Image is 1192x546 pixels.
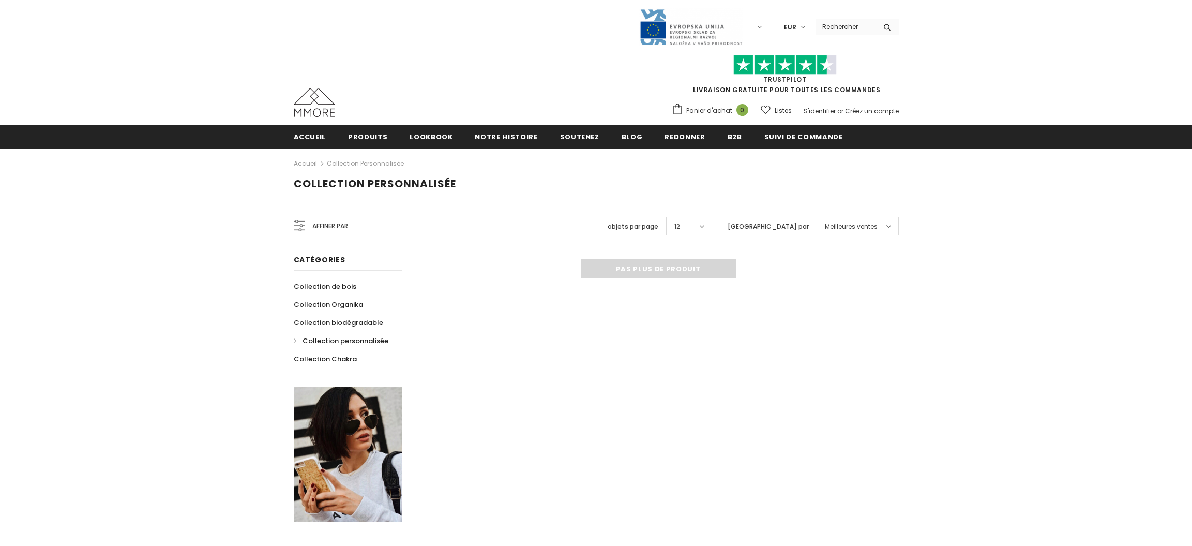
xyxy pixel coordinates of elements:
[294,132,326,142] span: Accueil
[837,107,843,115] span: or
[804,107,836,115] a: S'identifier
[761,101,792,120] a: Listes
[410,125,452,148] a: Lookbook
[294,354,357,364] span: Collection Chakra
[733,55,837,75] img: Faites confiance aux étoiles pilotes
[764,132,843,142] span: Suivi de commande
[327,159,404,168] a: Collection personnalisée
[294,255,345,265] span: Catégories
[728,125,742,148] a: B2B
[294,277,356,296] a: Collection de bois
[475,132,537,142] span: Notre histoire
[775,106,792,116] span: Listes
[294,332,388,350] a: Collection personnalisée
[825,222,878,232] span: Meilleures ventes
[639,22,743,31] a: Javni Razpis
[816,19,876,34] input: Search Site
[672,60,899,94] span: LIVRAISON GRATUITE POUR TOUTES LES COMMANDES
[294,314,383,332] a: Collection biodégradable
[294,176,456,191] span: Collection personnalisée
[639,8,743,46] img: Javni Razpis
[608,222,658,232] label: objets par page
[665,132,705,142] span: Redonner
[728,222,809,232] label: [GEOGRAPHIC_DATA] par
[665,125,705,148] a: Redonner
[784,22,796,33] span: EUR
[294,157,317,170] a: Accueil
[348,125,387,148] a: Produits
[294,282,356,291] span: Collection de bois
[764,75,807,84] a: TrustPilot
[294,296,363,314] a: Collection Organika
[672,103,753,119] a: Panier d'achat 0
[736,104,748,116] span: 0
[764,125,843,148] a: Suivi de commande
[312,220,348,232] span: Affiner par
[674,222,680,232] span: 12
[294,318,383,328] span: Collection biodégradable
[560,125,599,148] a: soutenez
[294,125,326,148] a: Accueil
[728,132,742,142] span: B2B
[686,106,732,116] span: Panier d'achat
[294,300,363,309] span: Collection Organika
[294,350,357,368] a: Collection Chakra
[845,107,899,115] a: Créez un compte
[294,88,335,117] img: Cas MMORE
[348,132,387,142] span: Produits
[622,125,643,148] a: Blog
[622,132,643,142] span: Blog
[475,125,537,148] a: Notre histoire
[410,132,452,142] span: Lookbook
[303,336,388,346] span: Collection personnalisée
[560,132,599,142] span: soutenez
